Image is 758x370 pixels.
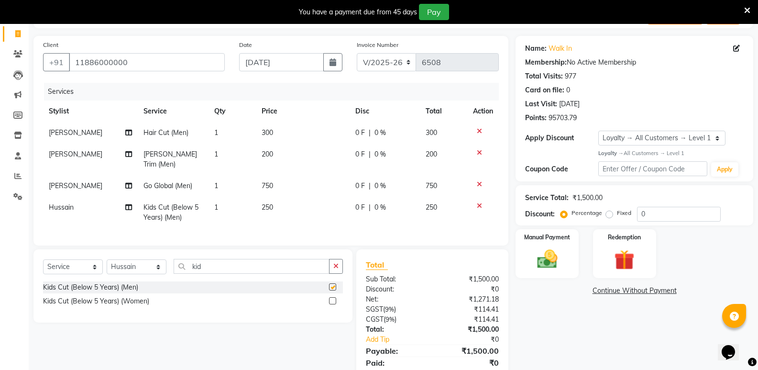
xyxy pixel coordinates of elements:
div: Payable: [359,345,432,357]
span: 200 [262,150,273,158]
a: Add Tip [359,335,445,345]
span: CGST [366,315,384,324]
span: Hair Cut (Men) [143,128,188,137]
div: Points: [525,113,547,123]
span: 0 F [355,128,365,138]
div: ₹0 [445,335,506,345]
a: Continue Without Payment [517,286,751,296]
span: 1 [214,203,218,212]
div: Discount: [525,209,555,219]
div: Coupon Code [525,164,598,174]
iframe: chat widget [718,332,748,360]
img: _cash.svg [531,247,564,271]
div: Net: [359,294,432,304]
th: Disc [350,101,420,122]
span: Go Global (Men) [143,181,192,190]
div: Sub Total: [359,274,432,284]
div: ₹1,500.00 [572,193,603,203]
div: All Customers → Level 1 [598,149,744,157]
div: You have a payment due from 45 days [299,7,417,17]
div: Apply Discount [525,133,598,143]
div: Services [44,83,506,101]
span: 0 % [374,181,386,191]
span: 9% [385,315,395,323]
a: Walk In [549,44,572,54]
span: 0 % [374,149,386,159]
div: ₹1,500.00 [432,345,506,357]
span: [PERSON_NAME] [49,181,102,190]
span: 750 [426,181,437,190]
div: ₹114.41 [432,314,506,325]
span: | [369,181,371,191]
label: Percentage [571,209,602,217]
span: 0 % [374,128,386,138]
strong: Loyalty → [598,150,624,157]
label: Invoice Number [357,41,398,49]
div: 0 [566,85,570,95]
label: Date [239,41,252,49]
div: Paid: [359,357,432,369]
input: Enter Offer / Coupon Code [598,161,707,176]
div: ₹0 [432,284,506,294]
th: Price [256,101,350,122]
th: Action [467,101,499,122]
div: Card on file: [525,85,564,95]
div: Service Total: [525,193,569,203]
div: Total: [359,325,432,335]
label: Redemption [608,233,641,242]
span: Hussain [49,203,74,212]
div: Last Visit: [525,99,557,109]
span: 250 [426,203,437,212]
th: Service [138,101,209,122]
div: ₹1,271.18 [432,294,506,304]
span: Total [366,260,388,270]
label: Fixed [617,209,631,217]
th: Qty [209,101,256,122]
div: Kids Cut (Below 5 Years) (Women) [43,296,149,306]
span: | [369,149,371,159]
div: ( ) [359,304,432,314]
button: +91 [43,53,70,71]
div: Membership: [525,57,567,67]
div: ( ) [359,314,432,325]
span: SGST [366,305,383,314]
button: Pay [419,4,449,20]
div: 977 [565,71,576,81]
span: 0 F [355,149,365,159]
span: 250 [262,203,273,212]
span: 1 [214,181,218,190]
div: ₹0 [432,357,506,369]
span: 750 [262,181,273,190]
div: Total Visits: [525,71,563,81]
span: 300 [426,128,437,137]
div: ₹1,500.00 [432,325,506,335]
div: Kids Cut (Below 5 Years) (Men) [43,282,138,292]
div: Discount: [359,284,432,294]
span: 1 [214,150,218,158]
div: Name: [525,44,547,54]
label: Client [43,41,58,49]
img: _gift.svg [608,247,641,273]
label: Manual Payment [524,233,570,242]
div: ₹1,500.00 [432,274,506,284]
span: | [369,128,371,138]
span: 0 F [355,181,365,191]
div: 95703.79 [549,113,577,123]
span: 0 % [374,202,386,213]
input: Search or Scan [174,259,330,274]
span: 9% [385,305,394,313]
span: 300 [262,128,273,137]
th: Total [420,101,467,122]
th: Stylist [43,101,138,122]
div: ₹114.41 [432,304,506,314]
span: [PERSON_NAME] [49,128,102,137]
span: 1 [214,128,218,137]
span: [PERSON_NAME] Trim (Men) [143,150,197,168]
div: No Active Membership [525,57,744,67]
span: [PERSON_NAME] [49,150,102,158]
div: [DATE] [559,99,580,109]
span: 200 [426,150,437,158]
input: Search by Name/Mobile/Email/Code [69,53,225,71]
span: 0 F [355,202,365,213]
button: Apply [711,162,738,177]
